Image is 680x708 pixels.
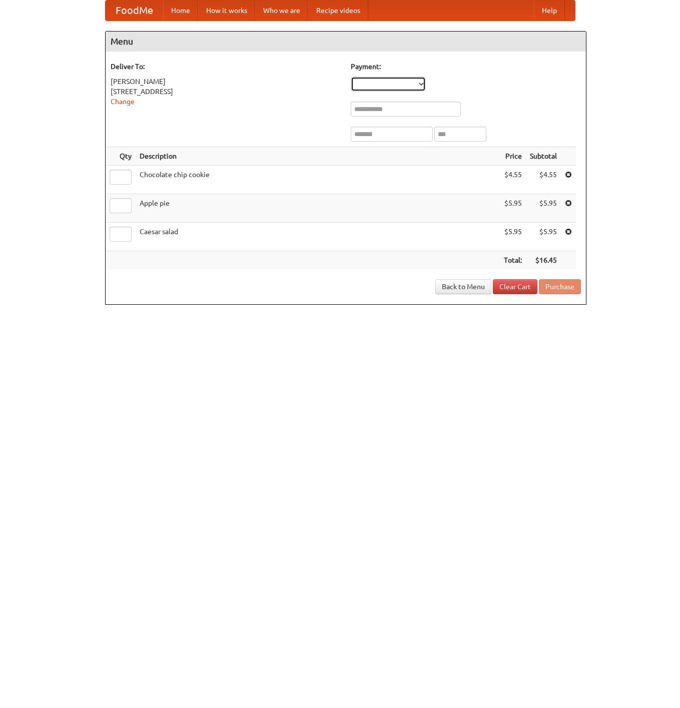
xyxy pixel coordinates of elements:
a: Who we are [255,1,308,21]
td: $4.55 [526,166,561,194]
a: Recipe videos [308,1,368,21]
a: Back to Menu [435,279,491,294]
h5: Deliver To: [111,62,341,72]
td: Chocolate chip cookie [136,166,500,194]
th: Description [136,147,500,166]
td: $5.95 [500,194,526,223]
a: Clear Cart [493,279,537,294]
div: [STREET_ADDRESS] [111,87,341,97]
a: How it works [198,1,255,21]
a: Help [534,1,565,21]
th: Price [500,147,526,166]
td: $4.55 [500,166,526,194]
a: FoodMe [106,1,163,21]
a: Change [111,98,135,106]
td: Caesar salad [136,223,500,251]
th: $16.45 [526,251,561,270]
td: $5.95 [526,223,561,251]
h4: Menu [106,32,586,52]
th: Total: [500,251,526,270]
td: Apple pie [136,194,500,223]
button: Purchase [539,279,581,294]
td: $5.95 [526,194,561,223]
div: [PERSON_NAME] [111,77,341,87]
th: Subtotal [526,147,561,166]
a: Home [163,1,198,21]
td: $5.95 [500,223,526,251]
h5: Payment: [351,62,581,72]
th: Qty [106,147,136,166]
